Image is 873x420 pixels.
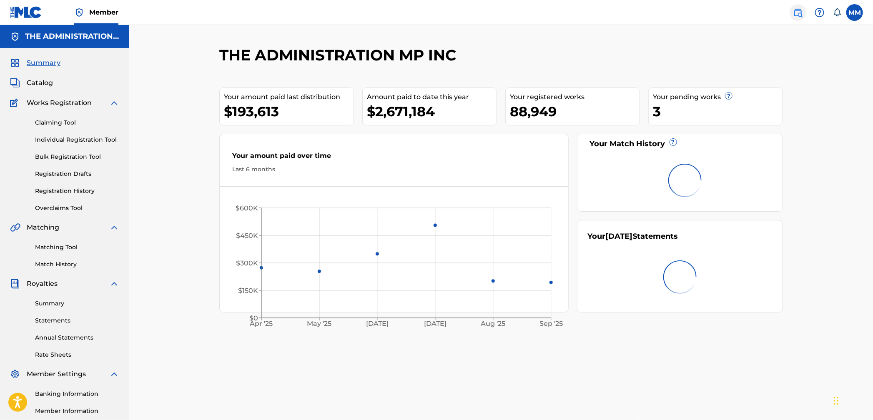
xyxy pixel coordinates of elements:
div: $193,613 [224,102,354,121]
a: Member Information [35,407,119,415]
img: search [793,7,803,17]
span: Member Settings [27,369,86,379]
a: Overclaims Tool [35,204,119,212]
img: help [815,7,825,17]
div: Your amount paid over time [232,151,556,165]
img: expand [109,369,119,379]
span: Member [89,7,118,17]
span: Works Registration [27,98,92,108]
span: Catalog [27,78,53,88]
img: Works Registration [10,98,21,108]
div: Drag [834,388,839,413]
img: Summary [10,58,20,68]
a: Bulk Registration Tool [35,152,119,161]
tspan: $600K [236,204,258,212]
tspan: $150K [238,287,258,295]
span: [DATE] [606,232,633,241]
tspan: [DATE] [424,320,447,327]
tspan: $450K [236,232,258,240]
tspan: $300K [236,259,258,267]
a: Rate Sheets [35,350,119,359]
a: Banking Information [35,390,119,398]
img: Top Rightsholder [74,7,84,17]
tspan: $0 [249,314,258,322]
h2: THE ADMINISTRATION MP INC [219,46,460,65]
img: preloader [666,161,704,199]
div: Your amount paid last distribution [224,92,354,102]
span: ? [670,139,677,145]
div: $2,671,184 [367,102,497,121]
h5: THE ADMINISTRATION MP INC [25,32,119,41]
a: Annual Statements [35,333,119,342]
a: Registration Drafts [35,170,119,178]
a: Matching Tool [35,243,119,252]
div: Help [811,4,828,21]
div: Your pending works [653,92,783,102]
span: Royalties [27,279,58,289]
div: Your Match History [588,138,773,150]
img: Royalties [10,279,20,289]
div: User Menu [846,4,863,21]
img: MLC Logo [10,6,42,18]
a: Summary [35,299,119,308]
img: expand [109,279,119,289]
span: ? [725,92,732,99]
a: CatalogCatalog [10,78,53,88]
tspan: May '25 [307,320,332,327]
img: Matching [10,222,20,232]
tspan: Sep '25 [539,320,563,327]
img: Accounts [10,32,20,42]
a: Registration History [35,187,119,195]
a: Match History [35,260,119,269]
a: SummarySummary [10,58,60,68]
div: Your registered works [510,92,640,102]
a: Public Search [790,4,806,21]
iframe: Chat Widget [831,380,873,420]
div: Amount paid to date this year [367,92,497,102]
a: Claiming Tool [35,118,119,127]
img: Member Settings [10,369,20,379]
tspan: Apr '25 [250,320,273,327]
tspan: Aug '25 [481,320,506,327]
div: Last 6 months [232,165,556,174]
span: Summary [27,58,60,68]
img: expand [109,222,119,232]
tspan: [DATE] [366,320,389,327]
img: expand [109,98,119,108]
div: Your Statements [588,231,678,242]
span: Matching [27,222,59,232]
img: preloader [661,258,699,296]
a: Statements [35,316,119,325]
div: Notifications [833,8,841,17]
a: Individual Registration Tool [35,135,119,144]
div: 3 [653,102,783,121]
div: 88,949 [510,102,640,121]
img: Catalog [10,78,20,88]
